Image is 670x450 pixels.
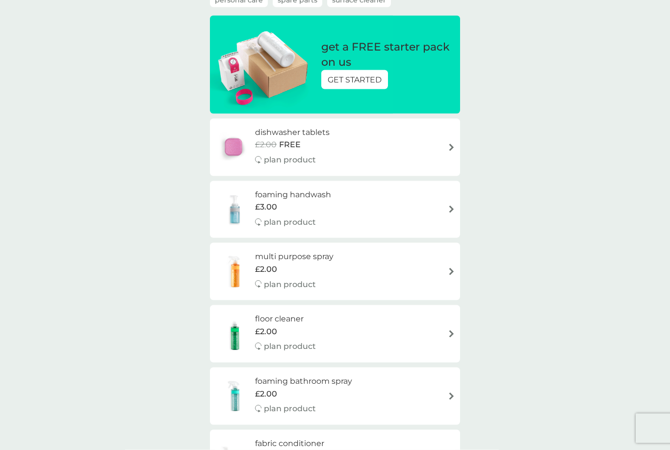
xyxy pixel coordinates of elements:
img: arrow right [448,330,455,338]
span: £2.00 [255,263,277,276]
p: plan product [264,402,316,415]
h6: multi purpose spray [255,250,334,263]
span: £2.00 [255,325,277,338]
span: FREE [279,138,301,151]
span: £3.00 [255,201,277,213]
img: dishwasher tablets [215,130,252,164]
img: foaming handwash [215,192,255,227]
h6: foaming bathroom spray [255,375,352,388]
p: get a FREE starter pack on us [321,40,450,70]
p: plan product [264,154,316,166]
img: foaming bathroom spray [215,379,255,413]
img: arrow right [448,206,455,213]
p: plan product [264,340,316,353]
p: GET STARTED [328,74,382,86]
span: £2.00 [255,388,277,400]
h6: foaming handwash [255,188,331,201]
img: multi purpose spray [215,255,255,289]
img: arrow right [448,144,455,151]
h6: dishwasher tablets [255,126,330,139]
img: floor cleaner [215,317,255,351]
img: arrow right [448,393,455,400]
p: plan product [264,278,316,291]
p: plan product [264,216,316,229]
img: arrow right [448,268,455,275]
h6: floor cleaner [255,313,316,325]
h6: fabric conditioner [255,437,324,450]
span: £2.00 [255,138,277,151]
